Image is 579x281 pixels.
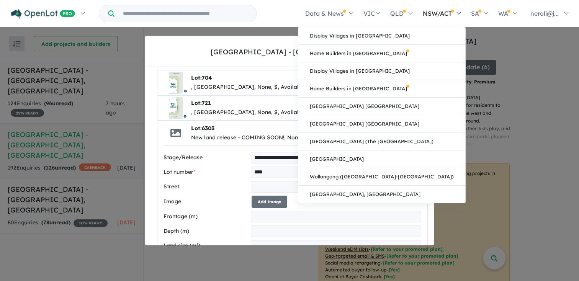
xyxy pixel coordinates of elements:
div: New land release - COMING SOON!, None, , $, [191,133,312,142]
label: Frontage (m) [164,212,248,221]
a: [GEOGRAPHIC_DATA] [GEOGRAPHIC_DATA] [298,115,465,133]
b: Lot: [191,100,211,106]
button: Add image [252,196,287,208]
div: , [GEOGRAPHIC_DATA], None, $, Available [191,108,305,117]
label: Stage/Release [164,153,248,162]
img: Watagan%20Park%20Estate%20-%20Cooranbong%20-%20Lot%20704___1756363863.png [164,70,188,95]
span: neroli@j... [530,10,559,17]
span: 6303 [202,125,214,132]
img: Openlot PRO Logo White [11,9,75,19]
a: Home Builders in [GEOGRAPHIC_DATA] [298,45,465,62]
label: Image [164,197,249,206]
a: Display Villages in [GEOGRAPHIC_DATA] [298,27,465,45]
a: Display Villages in [GEOGRAPHIC_DATA] [298,62,465,80]
a: [GEOGRAPHIC_DATA] [298,150,465,168]
input: Try estate name, suburb, builder or developer [116,5,255,22]
a: [GEOGRAPHIC_DATA] (The [GEOGRAPHIC_DATA]) [298,133,465,150]
label: Depth (m) [164,227,248,236]
img: Watagan%20Park%20Estate%20-%20Cooranbong%20-%20Lot%20721___1756791848.png [164,96,188,120]
a: [GEOGRAPHIC_DATA] [GEOGRAPHIC_DATA] [298,98,465,115]
label: Land size (m²) [164,241,248,250]
span: 721 [202,100,211,106]
div: , [GEOGRAPHIC_DATA], None, $, Available [191,83,305,92]
a: [GEOGRAPHIC_DATA], [GEOGRAPHIC_DATA] [298,186,465,203]
b: Lot: [191,74,212,81]
b: Lot: [191,125,214,132]
div: [GEOGRAPHIC_DATA] - [GEOGRAPHIC_DATA] [211,47,369,57]
label: Lot number [164,168,248,177]
span: 704 [202,74,212,81]
a: Wollongong ([GEOGRAPHIC_DATA]-[GEOGRAPHIC_DATA]) [298,168,465,186]
label: Street [164,182,248,191]
a: Home Builders in [GEOGRAPHIC_DATA] [298,80,465,98]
